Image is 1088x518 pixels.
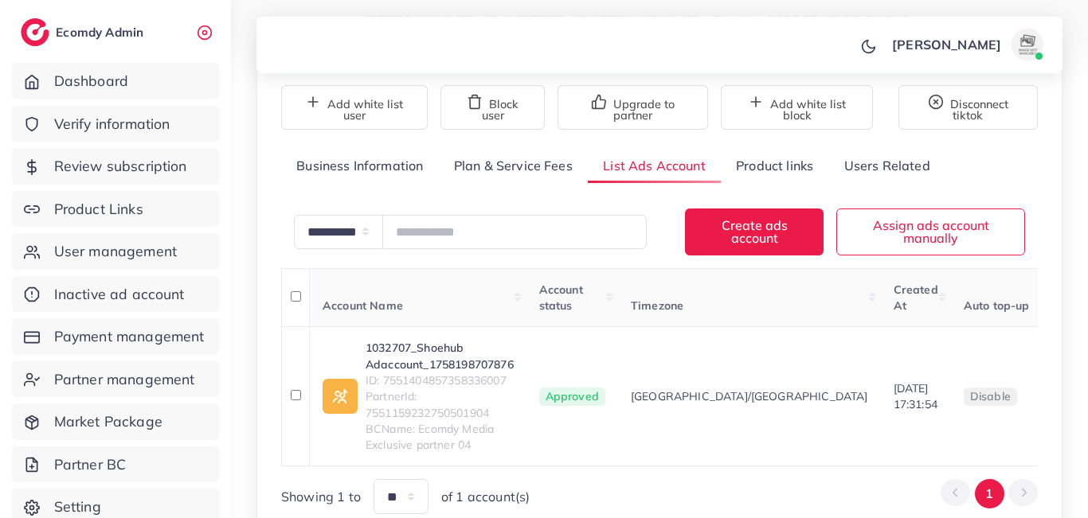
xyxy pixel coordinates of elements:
[281,85,428,130] button: Add white list user
[539,282,583,313] span: Account status
[588,149,721,183] a: List Ads Account
[54,326,205,347] span: Payment management
[828,149,945,183] a: Users Related
[685,208,824,255] button: Create ads account
[54,454,127,475] span: Partner BC
[12,106,219,142] a: Verify information
[12,276,219,313] a: Inactive ad account
[366,340,514,372] a: 1032707_Shoehub Adaccount_1758198707876
[323,298,403,313] span: Account Name
[441,488,530,506] span: of 1 account(s)
[12,148,219,185] a: Review subscription
[631,298,683,313] span: Timezone
[54,284,185,305] span: Inactive ad account
[883,29,1050,60] a: [PERSON_NAME]avatar
[366,372,514,388] span: ID: 7551404857358336007
[281,149,439,183] a: Business Information
[21,18,49,46] img: logo
[366,388,514,421] span: PartnerId: 7551159232750501904
[1012,29,1043,60] img: avatar
[975,479,1004,508] button: Go to page 1
[898,85,1038,130] button: Disconnect tiktok
[21,18,147,46] a: logoEcomdy Admin
[941,479,1038,508] ul: Pagination
[12,318,219,355] a: Payment management
[54,71,128,92] span: Dashboard
[54,411,162,432] span: Market Package
[366,421,514,454] span: BCName: Ecomdy Media Exclusive partner 04
[894,381,937,411] span: [DATE] 17:31:54
[892,35,1001,54] p: [PERSON_NAME]
[894,282,938,313] span: Created At
[12,361,219,398] a: Partner management
[54,241,177,262] span: User management
[12,191,219,228] a: Product Links
[12,233,219,270] a: User management
[558,85,708,130] button: Upgrade to partner
[323,379,358,414] img: ic-ad-info.7fc67b75.svg
[281,488,361,506] span: Showing 1 to
[721,85,873,130] button: Add white list block
[54,497,101,517] span: Setting
[54,156,187,177] span: Review subscription
[54,369,195,390] span: Partner management
[440,85,545,130] button: Block user
[12,403,219,440] a: Market Package
[964,298,1030,313] span: Auto top-up
[12,446,219,483] a: Partner BC
[54,114,170,134] span: Verify information
[836,208,1025,255] button: Assign ads account manually
[12,63,219,99] a: Dashboard
[439,149,588,183] a: Plan & Service Fees
[539,388,605,407] span: Approved
[970,389,1011,403] span: disable
[721,149,828,183] a: Product links
[56,25,147,40] h2: Ecomdy Admin
[54,199,143,220] span: Product Links
[631,388,868,404] span: [GEOGRAPHIC_DATA]/[GEOGRAPHIC_DATA]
